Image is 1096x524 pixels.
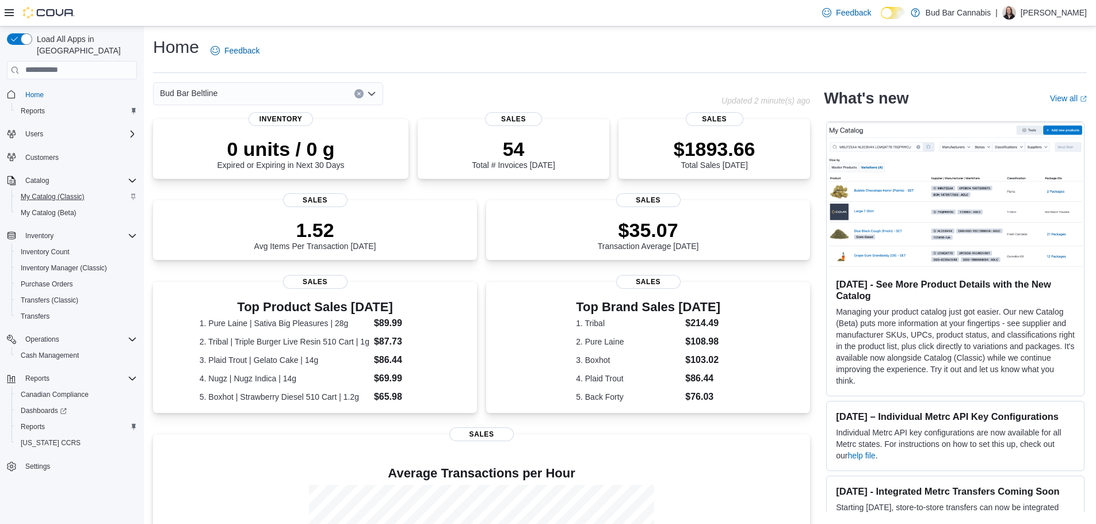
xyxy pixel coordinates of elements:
span: My Catalog (Classic) [16,190,137,204]
span: Dashboards [16,404,137,418]
dt: 5. Back Forty [576,391,681,403]
a: Dashboards [16,404,71,418]
button: Reports [2,370,142,387]
span: Canadian Compliance [16,388,137,401]
dd: $214.49 [685,316,720,330]
a: My Catalog (Beta) [16,206,81,220]
button: Inventory Count [12,244,142,260]
p: $1893.66 [674,137,755,160]
button: Inventory Manager (Classic) [12,260,142,276]
span: Dark Mode [881,19,881,20]
span: Inventory [249,112,313,126]
span: Inventory Count [21,247,70,257]
span: Users [21,127,137,141]
button: My Catalog (Beta) [12,205,142,221]
span: Sales [449,427,514,441]
dt: 4. Nugz | Nugz Indica | 14g [200,373,369,384]
span: Reports [16,104,137,118]
dt: 1. Tribal [576,318,681,329]
dd: $87.73 [374,335,430,349]
span: Reports [16,420,137,434]
span: Reports [21,106,45,116]
span: Load All Apps in [GEOGRAPHIC_DATA] [32,33,137,56]
h3: Top Brand Sales [DATE] [576,300,720,314]
button: Purchase Orders [12,276,142,292]
span: Transfers [16,309,137,323]
a: Cash Management [16,349,83,362]
dt: 2. Pure Laine [576,336,681,347]
button: Inventory [21,229,58,243]
h1: Home [153,36,199,59]
a: Customers [21,151,63,165]
a: Purchase Orders [16,277,78,291]
button: Catalog [21,174,54,188]
span: My Catalog (Beta) [16,206,137,220]
a: help file [847,451,875,460]
span: Reports [21,422,45,431]
span: Feedback [224,45,259,56]
div: Kelsey G [1002,6,1016,20]
a: Home [21,88,48,102]
dd: $76.03 [685,390,720,404]
button: Canadian Compliance [12,387,142,403]
span: [US_STATE] CCRS [21,438,81,447]
div: Avg Items Per Transaction [DATE] [254,219,376,251]
button: Transfers [12,308,142,324]
button: Transfers (Classic) [12,292,142,308]
h3: [DATE] - Integrated Metrc Transfers Coming Soon [836,485,1075,497]
p: | [995,6,998,20]
nav: Complex example [7,82,137,505]
span: Purchase Orders [21,280,73,289]
p: 54 [472,137,555,160]
dd: $86.44 [374,353,430,367]
span: Inventory [25,231,54,240]
span: Settings [25,462,50,471]
dd: $65.98 [374,390,430,404]
p: 0 units / 0 g [217,137,345,160]
button: Clear input [354,89,364,98]
button: Reports [21,372,54,385]
span: Sales [283,193,347,207]
span: Home [21,87,137,102]
span: Operations [25,335,59,344]
dd: $86.44 [685,372,720,385]
button: Operations [2,331,142,347]
p: [PERSON_NAME] [1021,6,1087,20]
span: Purchase Orders [16,277,137,291]
button: Reports [12,103,142,119]
span: Users [25,129,43,139]
span: Cash Management [21,351,79,360]
a: Feedback [206,39,264,62]
span: Catalog [21,174,137,188]
button: [US_STATE] CCRS [12,435,142,451]
span: Washington CCRS [16,436,137,450]
button: Customers [2,149,142,166]
button: Catalog [2,173,142,189]
div: Transaction Average [DATE] [598,219,699,251]
button: Operations [21,332,64,346]
h3: [DATE] - See More Product Details with the New Catalog [836,278,1075,301]
p: Updated 2 minute(s) ago [721,96,810,105]
span: Sales [616,193,681,207]
span: Inventory Manager (Classic) [16,261,137,275]
span: Transfers (Classic) [16,293,137,307]
span: Cash Management [16,349,137,362]
button: Settings [2,458,142,475]
p: $35.07 [598,219,699,242]
dt: 1. Pure Laine | Sativa Big Pleasures | 28g [200,318,369,329]
span: Inventory [21,229,137,243]
span: Customers [25,153,59,162]
span: Transfers [21,312,49,321]
a: Dashboards [12,403,142,419]
button: Open list of options [367,89,376,98]
img: Cova [23,7,75,18]
a: Reports [16,420,49,434]
span: Reports [25,374,49,383]
div: Total # Invoices [DATE] [472,137,555,170]
p: Individual Metrc API key configurations are now available for all Metrc states. For instructions ... [836,427,1075,461]
span: Catalog [25,176,49,185]
span: Sales [686,112,743,126]
span: Dashboards [21,406,67,415]
dt: 5. Boxhot | Strawberry Diesel 510 Cart | 1.2g [200,391,369,403]
a: Inventory Manager (Classic) [16,261,112,275]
